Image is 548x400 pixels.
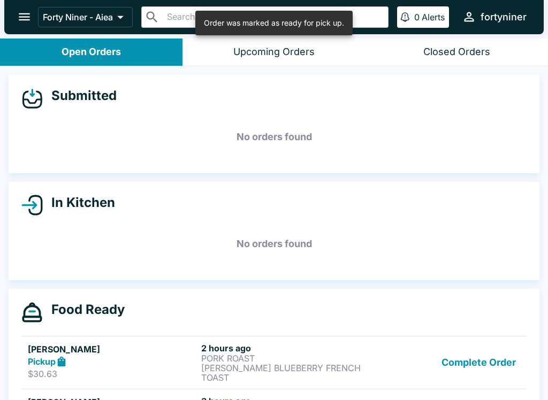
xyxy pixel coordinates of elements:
[11,3,38,30] button: open drawer
[201,363,370,382] p: [PERSON_NAME] BLUEBERRY FRENCH TOAST
[437,343,520,382] button: Complete Order
[201,353,370,363] p: PORK ROAST
[233,46,315,58] div: Upcoming Orders
[21,225,527,263] h5: No orders found
[458,5,531,28] button: fortyniner
[481,11,527,24] div: fortyniner
[28,368,197,379] p: $30.63
[38,7,133,27] button: Forty Niner - Aiea
[43,302,125,318] h4: Food Ready
[28,356,56,367] strong: Pickup
[43,195,115,211] h4: In Kitchen
[21,336,527,389] a: [PERSON_NAME]Pickup$30.632 hours agoPORK ROAST[PERSON_NAME] BLUEBERRY FRENCH TOASTComplete Order
[21,118,527,156] h5: No orders found
[422,12,445,22] p: Alerts
[423,46,490,58] div: Closed Orders
[28,343,197,356] h5: [PERSON_NAME]
[62,46,121,58] div: Open Orders
[164,10,384,25] input: Search orders by name or phone number
[43,88,117,104] h4: Submitted
[201,343,370,353] h6: 2 hours ago
[204,14,344,32] div: Order was marked as ready for pick up.
[43,12,113,22] p: Forty Niner - Aiea
[414,12,420,22] p: 0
